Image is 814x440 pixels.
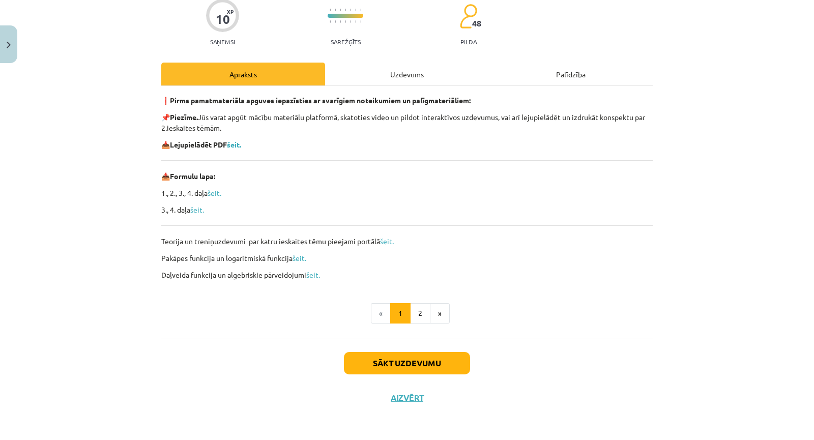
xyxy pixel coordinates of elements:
[390,303,411,324] button: 1
[161,63,325,85] div: Apraksts
[161,270,653,280] p: Daļveida funkcija un algebriskie pārveidojumi
[190,205,204,214] a: šeit.
[360,9,361,11] img: icon-short-line-57e1e144782c952c97e751825c79c345078a6d821885a25fce030b3d8c18986b.svg
[340,9,341,11] img: icon-short-line-57e1e144782c952c97e751825c79c345078a6d821885a25fce030b3d8c18986b.svg
[345,20,346,23] img: icon-short-line-57e1e144782c952c97e751825c79c345078a6d821885a25fce030b3d8c18986b.svg
[161,139,653,150] p: 📥
[335,9,336,11] img: icon-short-line-57e1e144782c952c97e751825c79c345078a6d821885a25fce030b3d8c18986b.svg
[331,38,361,45] p: Sarežģīts
[330,9,331,11] img: icon-short-line-57e1e144782c952c97e751825c79c345078a6d821885a25fce030b3d8c18986b.svg
[355,9,356,11] img: icon-short-line-57e1e144782c952c97e751825c79c345078a6d821885a25fce030b3d8c18986b.svg
[325,63,489,85] div: Uzdevums
[7,42,11,48] img: icon-close-lesson-0947bae3869378f0d4975bcd49f059093ad1ed9edebbc8119c70593378902aed.svg
[460,38,477,45] p: pilda
[170,171,215,181] b: Formulu lapa:
[430,303,450,324] button: »
[344,352,470,374] button: Sākt uzdevumu
[216,12,230,26] div: 10
[161,236,653,247] p: Teorija un treniņuzdevumi par katru ieskaites tēmu pieejami portālā
[380,237,394,246] a: šeit.
[161,204,653,215] p: 3., 4. daļa
[459,4,477,29] img: students-c634bb4e5e11cddfef0936a35e636f08e4e9abd3cc4e673bd6f9a4125e45ecb1.svg
[306,270,320,279] a: šeit.
[355,20,356,23] img: icon-short-line-57e1e144782c952c97e751825c79c345078a6d821885a25fce030b3d8c18986b.svg
[161,171,653,182] p: 📥
[161,95,653,106] p: ❗
[350,20,351,23] img: icon-short-line-57e1e144782c952c97e751825c79c345078a6d821885a25fce030b3d8c18986b.svg
[161,253,653,263] p: Pakāpes funkcija un logaritmiskā funkcija
[227,9,234,14] span: XP
[345,9,346,11] img: icon-short-line-57e1e144782c952c97e751825c79c345078a6d821885a25fce030b3d8c18986b.svg
[350,9,351,11] img: icon-short-line-57e1e144782c952c97e751825c79c345078a6d821885a25fce030b3d8c18986b.svg
[335,20,336,23] img: icon-short-line-57e1e144782c952c97e751825c79c345078a6d821885a25fce030b3d8c18986b.svg
[161,112,653,133] p: 📌 Jūs varat apgūt mācību materiālu platformā, skatoties video un pildot interaktīvos uzdevumus, v...
[472,19,481,28] span: 48
[170,96,471,105] strong: Pirms pamatmateriāla apguves iepazīsties ar svarīgiem noteikumiem un palīgmateriāliem:
[360,20,361,23] img: icon-short-line-57e1e144782c952c97e751825c79c345078a6d821885a25fce030b3d8c18986b.svg
[161,188,653,198] p: 1., 2., 3., 4. daļa
[293,253,306,262] a: šeit.
[388,393,426,403] button: Aizvērt
[489,63,653,85] div: Palīdzība
[161,303,653,324] nav: Page navigation example
[410,303,430,324] button: 2
[206,38,239,45] p: Saņemsi
[340,20,341,23] img: icon-short-line-57e1e144782c952c97e751825c79c345078a6d821885a25fce030b3d8c18986b.svg
[208,188,221,197] a: šeit.
[227,140,241,149] a: šeit.
[170,112,198,122] b: Piezīme.
[330,20,331,23] img: icon-short-line-57e1e144782c952c97e751825c79c345078a6d821885a25fce030b3d8c18986b.svg
[170,140,227,149] b: Lejupielādēt PDF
